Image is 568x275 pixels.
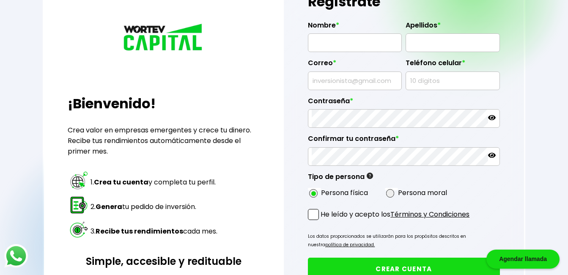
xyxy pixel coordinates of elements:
h3: Simple, accesible y redituable [68,254,259,269]
img: paso 3 [69,220,89,239]
label: Confirmar tu contraseña [308,135,499,147]
h2: ¡Bienvenido! [68,93,259,114]
p: Los datos proporcionados se utilizarán para los propósitos descritos en nuestra [308,232,499,249]
label: Teléfono celular [406,59,499,71]
strong: Genera [96,202,122,212]
label: Apellidos [406,21,499,34]
td: 2. tu pedido de inversión. [90,195,218,218]
img: logo_wortev_capital [121,22,206,54]
label: Persona física [321,187,368,198]
label: Nombre [308,21,402,34]
a: Términos y Condiciones [390,209,469,219]
img: logos_whatsapp-icon.242b2217.svg [4,244,28,268]
a: política de privacidad. [325,242,375,248]
label: Tipo de persona [308,173,373,185]
img: gfR76cHglkPwleuBLjWdxeZVvX9Wp6JBDmjRYY8JYDQn16A2ICN00zLTgIroGa6qie5tIuWH7V3AapTKqzv+oMZsGfMUqL5JM... [367,173,373,179]
label: Correo [308,59,402,71]
img: paso 1 [69,170,89,190]
label: Persona moral [398,187,447,198]
label: Contraseña [308,97,499,110]
td: 3. cada mes. [90,219,218,243]
div: Agendar llamada [486,250,560,269]
input: inversionista@gmail.com [312,72,398,90]
strong: Crea tu cuenta [94,177,148,187]
input: 10 dígitos [409,72,496,90]
p: He leído y acepto los [321,209,469,220]
td: 1. y completa tu perfil. [90,170,218,194]
p: Crea valor en empresas emergentes y crece tu dinero. Recibe tus rendimientos automáticamente desd... [68,125,259,157]
strong: Recibe tus rendimientos [96,226,183,236]
img: paso 2 [69,195,89,215]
